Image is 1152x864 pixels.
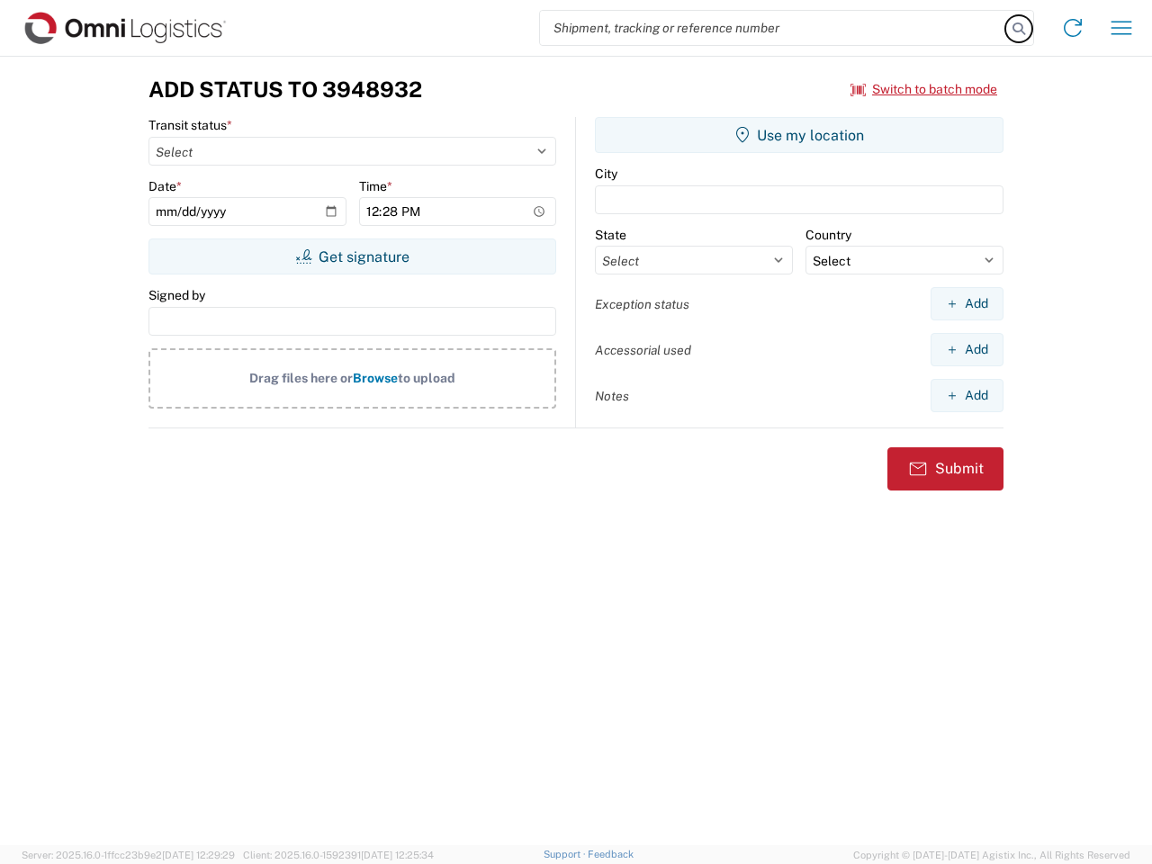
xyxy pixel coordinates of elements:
[148,76,422,103] h3: Add Status to 3948932
[931,333,1003,366] button: Add
[148,287,205,303] label: Signed by
[588,849,634,859] a: Feedback
[595,342,691,358] label: Accessorial used
[148,117,232,133] label: Transit status
[887,447,1003,490] button: Submit
[805,227,851,243] label: Country
[595,296,689,312] label: Exception status
[359,178,392,194] label: Time
[22,850,235,860] span: Server: 2025.16.0-1ffcc23b9e2
[595,227,626,243] label: State
[595,388,629,404] label: Notes
[353,371,398,385] span: Browse
[148,238,556,274] button: Get signature
[853,847,1130,863] span: Copyright © [DATE]-[DATE] Agistix Inc., All Rights Reserved
[931,287,1003,320] button: Add
[850,75,997,104] button: Switch to batch mode
[398,371,455,385] span: to upload
[540,11,1006,45] input: Shipment, tracking or reference number
[249,371,353,385] span: Drag files here or
[931,379,1003,412] button: Add
[148,178,182,194] label: Date
[595,166,617,182] label: City
[243,850,434,860] span: Client: 2025.16.0-1592391
[595,117,1003,153] button: Use my location
[162,850,235,860] span: [DATE] 12:29:29
[361,850,434,860] span: [DATE] 12:25:34
[544,849,589,859] a: Support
